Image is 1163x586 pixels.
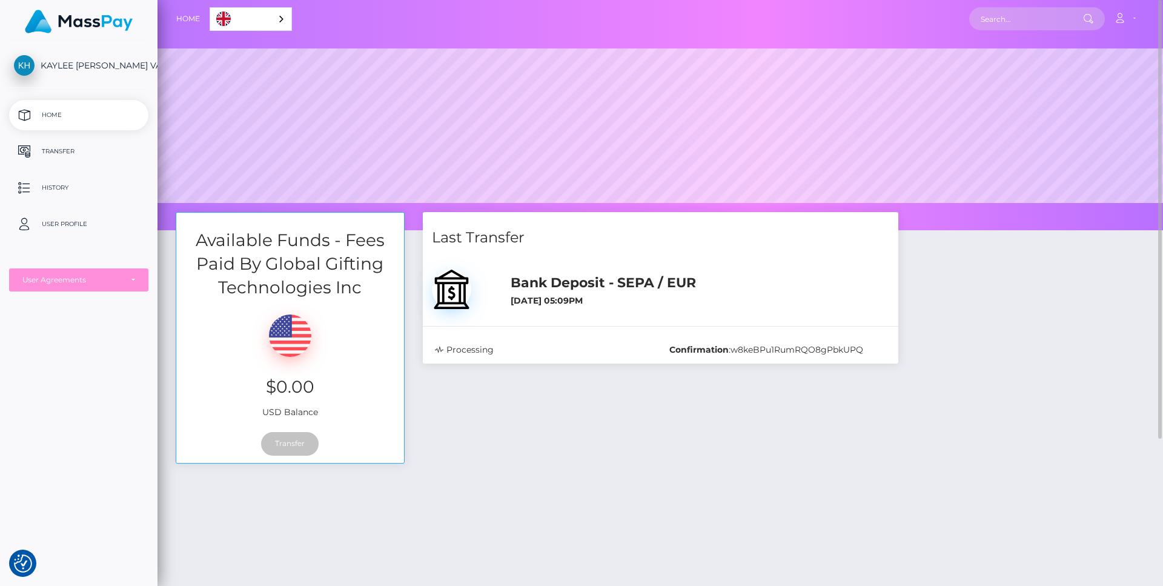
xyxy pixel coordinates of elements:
[432,270,471,309] img: bank.svg
[14,554,32,573] img: Revisit consent button
[731,344,863,355] span: w8keBPu1RumRQO8gPbkUPQ
[969,7,1083,30] input: Search...
[660,344,895,356] div: :
[185,375,395,399] h3: $0.00
[432,227,889,248] h4: Last Transfer
[9,173,148,203] a: History
[14,179,144,197] p: History
[9,136,148,167] a: Transfer
[9,209,148,239] a: User Profile
[511,274,889,293] h5: Bank Deposit - SEPA / EUR
[9,60,148,71] span: KAYLEE [PERSON_NAME] VAN DER [PERSON_NAME]
[25,10,133,33] img: MassPay
[14,215,144,233] p: User Profile
[14,142,144,161] p: Transfer
[14,554,32,573] button: Consent Preferences
[210,7,292,31] aside: Language selected: English
[176,228,404,300] h3: Available Funds - Fees Paid By Global Gifting Technologies Inc
[176,299,404,425] div: USD Balance
[14,106,144,124] p: Home
[269,315,311,357] img: USD.png
[669,344,729,355] b: Confirmation
[176,6,200,32] a: Home
[426,344,661,356] div: Processing
[22,275,122,285] div: User Agreements
[210,8,291,30] a: English
[511,296,889,306] h6: [DATE] 05:09PM
[210,7,292,31] div: Language
[9,100,148,130] a: Home
[9,268,148,291] button: User Agreements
